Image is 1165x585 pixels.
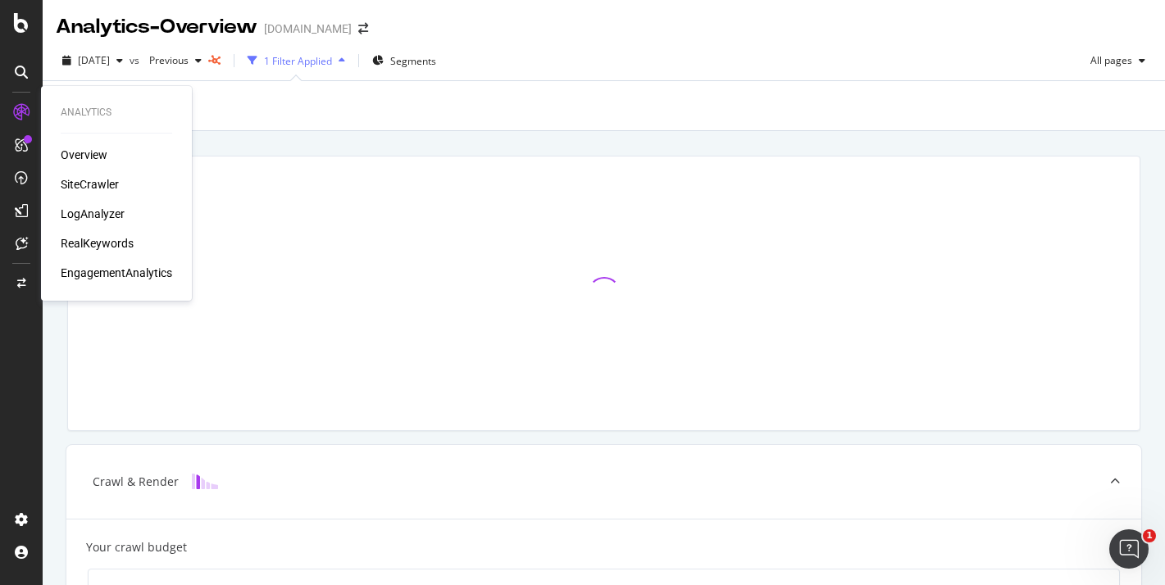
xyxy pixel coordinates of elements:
div: 1 Filter Applied [264,54,332,68]
button: All pages [1084,48,1152,74]
a: SiteCrawler [61,176,119,193]
div: Your crawl budget [86,539,187,556]
div: arrow-right-arrow-left [358,23,368,34]
a: LogAnalyzer [61,206,125,222]
span: Segments [390,54,436,68]
span: Previous [143,53,189,67]
div: Crawl & Render [93,474,179,490]
a: EngagementAnalytics [61,265,172,281]
a: Overview [61,147,107,163]
span: vs [130,53,143,67]
span: 2025 Aug. 29th [78,53,110,67]
button: [DATE] [56,48,130,74]
button: Segments [366,48,443,74]
div: [DOMAIN_NAME] [264,20,352,37]
iframe: Intercom live chat [1109,529,1149,569]
button: Previous [143,48,208,74]
img: block-icon [192,474,218,489]
div: Analytics [61,106,172,120]
span: 1 [1143,529,1156,542]
div: Analytics - Overview [56,13,257,41]
a: RealKeywords [61,235,134,252]
span: All pages [1084,53,1132,67]
button: 1 Filter Applied [241,48,352,74]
